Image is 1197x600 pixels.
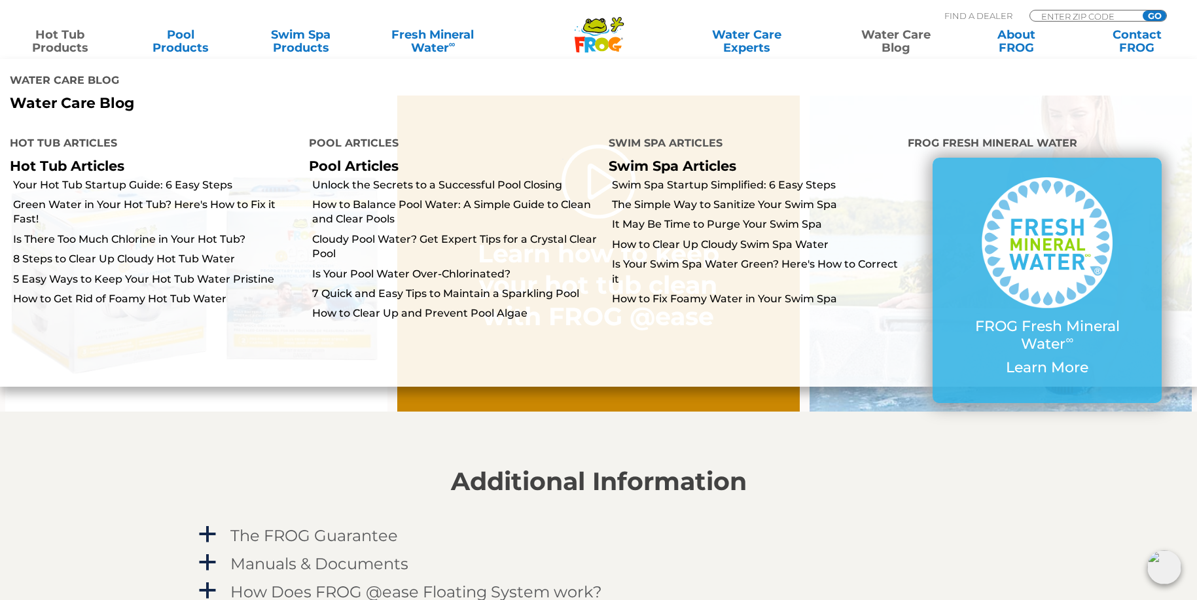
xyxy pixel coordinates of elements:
sup: ∞ [1065,333,1073,346]
a: Unlock the Secrets to a Successful Pool Closing [312,178,598,192]
a: The Simple Way to Sanitize Your Swim Spa [612,198,898,212]
a: Hot Tub Articles [10,158,124,174]
sup: ∞ [449,39,456,49]
a: How to Balance Pool Water: A Simple Guide to Clean and Clear Pools [312,198,598,227]
a: Cloudy Pool Water? Get Expert Tips for a Crystal Clear Pool [312,232,598,262]
a: How to Get Rid of Foamy Hot Tub Water [13,292,299,306]
a: Hot TubProducts [13,28,107,54]
p: FROG Fresh Mineral Water [959,318,1135,353]
a: Fresh MineralWater∞ [374,28,491,54]
p: Find A Dealer [944,10,1012,22]
span: a [198,553,217,573]
a: Swim Spa Articles [609,158,736,174]
h2: Additional Information [196,467,1001,496]
a: 5 Easy Ways to Keep Your Hot Tub Water Pristine [13,272,299,287]
h4: The FROG Guarantee [230,527,398,544]
a: How to Fix Foamy Water in Your Swim Spa [612,292,898,306]
a: 7 Quick and Easy Tips to Maintain a Sparkling Pool [312,287,598,301]
h4: FROG Fresh Mineral Water [908,132,1187,158]
a: AboutFROG [970,28,1063,54]
h4: Manuals & Documents [230,555,408,573]
p: Water Care Blog [10,95,589,112]
a: Water CareBlog [849,28,943,54]
a: Swim SpaProducts [254,28,348,54]
a: Is Your Swim Spa Water Green? Here's How to Correct it [612,257,898,287]
a: ContactFROG [1090,28,1184,54]
img: openIcon [1147,550,1181,584]
a: Green Water in Your Hot Tub? Here's How to Fix it Fast! [13,198,299,227]
a: a The FROG Guarantee [196,523,1001,548]
h4: Water Care Blog [10,69,589,95]
input: Zip Code Form [1040,10,1128,22]
h4: Pool Articles [309,132,588,158]
a: It May Be Time to Purge Your Swim Spa [612,217,898,232]
a: Pool Articles [309,158,399,174]
a: Is There Too Much Chlorine in Your Hot Tub? [13,232,299,247]
p: Learn More [959,359,1135,376]
a: FROG Fresh Mineral Water∞ Learn More [959,177,1135,383]
a: Swim Spa Startup Simplified: 6 Easy Steps [612,178,898,192]
a: Your Hot Tub Startup Guide: 6 Easy Steps [13,178,299,192]
h4: Swim Spa Articles [609,132,888,158]
a: Water CareExperts [670,28,823,54]
a: How to Clear Up and Prevent Pool Algae [312,306,598,321]
a: Is Your Pool Water Over-Chlorinated? [312,267,598,281]
a: a Manuals & Documents [196,552,1001,576]
a: PoolProducts [134,28,227,54]
a: How to Clear Up Cloudy Swim Spa Water [612,238,898,252]
a: 8 Steps to Clear Up Cloudy Hot Tub Water [13,252,299,266]
input: GO [1143,10,1166,21]
span: a [198,525,217,544]
h4: Hot Tub Articles [10,132,289,158]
